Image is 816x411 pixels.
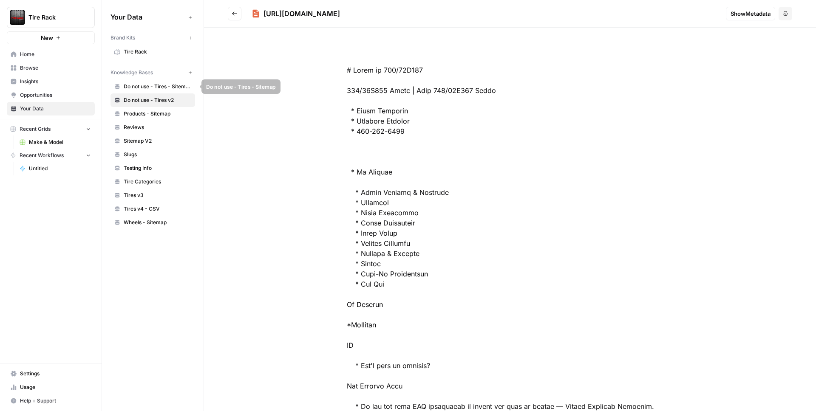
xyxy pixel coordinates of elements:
span: Help + Support [20,397,91,405]
a: Usage [7,380,95,394]
span: Show Metadata [731,9,771,18]
button: Recent Grids [7,123,95,135]
span: Usage [20,383,91,391]
span: Tire Rack [124,48,191,56]
a: Slugs [110,148,195,161]
span: Recent Grids [20,125,51,133]
a: Sitemap V2 [110,134,195,148]
a: Opportunities [7,88,95,102]
span: Products - Sitemap [124,110,191,118]
a: Insights [7,75,95,88]
span: Slugs [124,151,191,158]
button: Recent Workflows [7,149,95,162]
div: [URL][DOMAIN_NAME] [263,8,340,19]
span: Your Data [20,105,91,113]
a: Tires v4 - CSV [110,202,195,216]
span: Insights [20,78,91,85]
span: Your Data [110,12,185,22]
a: Tire Rack [110,45,195,59]
img: Tire Rack Logo [10,10,25,25]
span: Wheels - Sitemap [124,219,191,226]
button: ShowMetadata [726,7,775,20]
a: Reviews [110,121,195,134]
span: New [41,34,53,42]
a: Tires v3 [110,189,195,202]
span: Make & Model [29,138,91,146]
span: Do not use - Tires v2 [124,96,191,104]
a: Your Data [7,102,95,115]
span: Recent Workflows [20,152,64,159]
button: New [7,31,95,44]
a: Products - Sitemap [110,107,195,121]
a: Do not use - Tires v2 [110,93,195,107]
a: Browse [7,61,95,75]
span: Untitled [29,165,91,172]
span: Knowledge Bases [110,69,153,76]
span: Reviews [124,124,191,131]
span: Do not use - Tires - Sitemap [124,83,191,90]
button: Help + Support [7,394,95,408]
a: Wheels - Sitemap [110,216,195,229]
span: Home [20,51,91,58]
span: Testing Info [124,164,191,172]
a: Make & Model [16,135,95,149]
span: Opportunities [20,91,91,99]
button: Go back [228,7,241,20]
a: Untitled [16,162,95,175]
a: Settings [7,367,95,380]
span: Browse [20,64,91,72]
span: Tire Rack [28,13,80,22]
button: Workspace: Tire Rack [7,7,95,28]
a: Testing Info [110,161,195,175]
span: Tires v4 - CSV [124,205,191,213]
span: Brand Kits [110,34,135,42]
a: Home [7,48,95,61]
span: Tires v3 [124,191,191,199]
a: Tire Categories [110,175,195,189]
span: Tire Categories [124,178,191,186]
span: Settings [20,370,91,377]
span: Sitemap V2 [124,137,191,145]
a: Do not use - Tires - Sitemap [110,80,195,93]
